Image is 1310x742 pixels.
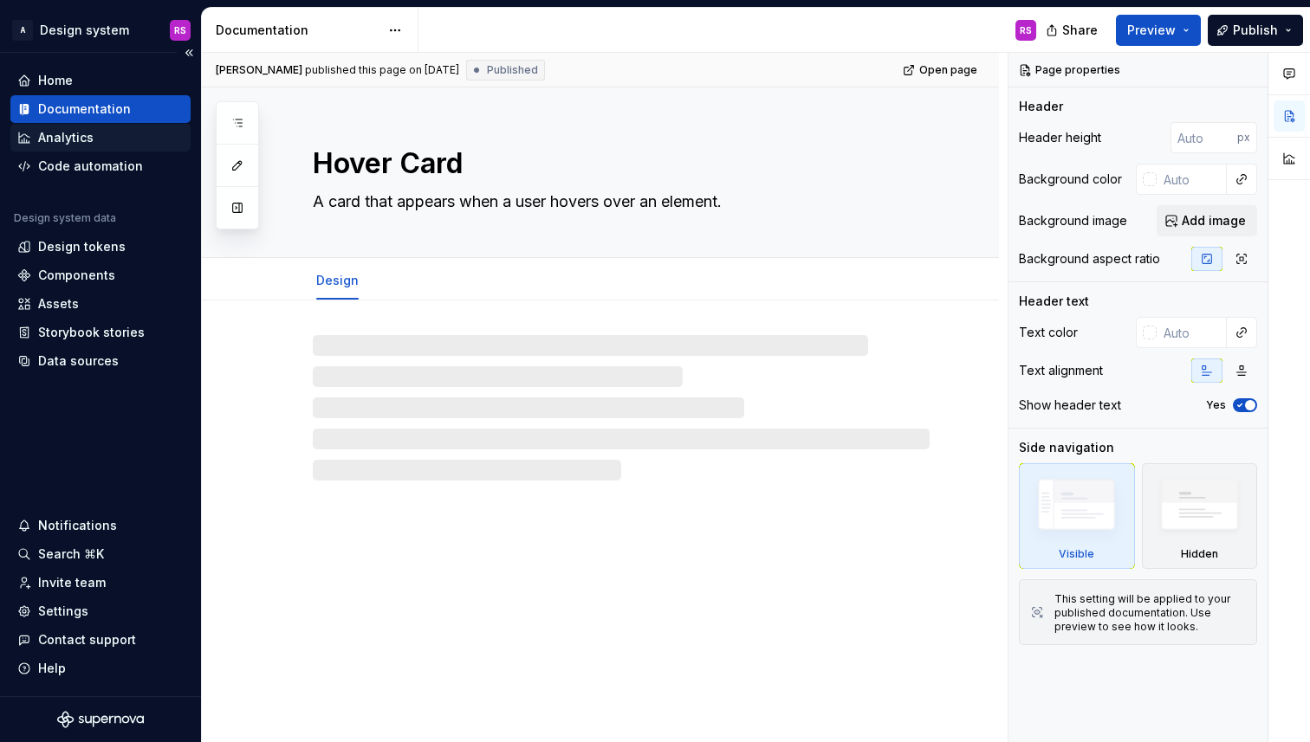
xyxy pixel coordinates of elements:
button: Preview [1116,15,1201,46]
div: Invite team [38,574,106,591]
div: Documentation [216,22,379,39]
div: Help [38,660,66,677]
a: Components [10,261,191,289]
textarea: A card that appears when a user hovers over an element. [309,188,926,216]
span: [PERSON_NAME] [216,63,302,77]
div: Hidden [1142,463,1258,569]
div: Background image [1019,212,1127,229]
div: Analytics [38,129,94,146]
span: Preview [1127,22,1176,39]
button: Notifications [10,512,191,539]
div: Header text [1019,293,1089,310]
a: Documentation [10,95,191,123]
a: Data sources [10,347,191,375]
a: Storybook stories [10,319,191,346]
input: Auto [1171,122,1237,153]
p: px [1237,131,1250,145]
div: Show header text [1019,397,1121,414]
div: Documentation [38,100,131,118]
textarea: Hover Card [309,143,926,184]
div: Settings [38,603,88,620]
a: Design tokens [10,233,191,261]
div: RS [174,23,186,37]
a: Invite team [10,569,191,597]
div: Code automation [38,158,143,175]
div: Design system data [14,211,116,225]
div: Search ⌘K [38,545,104,563]
label: Yes [1206,398,1226,412]
div: This setting will be applied to your published documentation. Use preview to see how it looks. [1054,592,1246,634]
div: Header [1019,98,1063,115]
button: Publish [1208,15,1303,46]
a: Design [316,273,359,287]
div: Text alignment [1019,362,1103,379]
button: Share [1037,15,1109,46]
button: Add image [1157,205,1257,236]
div: Data sources [38,352,119,370]
div: Assets [38,295,79,313]
div: Hidden [1181,547,1218,561]
button: Help [10,655,191,682]
a: Code automation [10,152,191,180]
div: Storybook stories [38,324,145,341]
div: RS [1020,23,1032,37]
a: Open page [898,58,985,82]
div: Visible [1019,463,1135,569]
div: Header height [1019,129,1101,146]
div: Background color [1019,171,1122,188]
div: Background aspect ratio [1019,250,1160,268]
div: Design system [40,22,129,39]
button: Contact support [10,626,191,654]
span: Add image [1182,212,1246,229]
span: Open page [919,63,977,77]
div: Design [309,261,366,298]
button: ADesign systemRS [3,11,198,48]
div: Home [38,72,73,89]
input: Auto [1157,317,1227,348]
a: Home [10,67,191,94]
a: Assets [10,290,191,318]
div: Side navigation [1019,439,1114,456]
input: Auto [1157,164,1227,195]
div: published this page on [DATE] [305,63,459,77]
div: Notifications [38,517,117,534]
span: Publish [1233,22,1278,39]
button: Search ⌘K [10,540,191,568]
span: Share [1062,22,1098,39]
button: Collapse sidebar [177,41,201,65]
svg: Supernova Logo [57,711,144,728]
div: Design tokens [38,238,126,255]
span: Published [487,63,538,77]
a: Settings [10,597,191,625]
div: A [12,20,33,41]
a: Analytics [10,124,191,152]
div: Components [38,267,115,284]
div: Text color [1019,324,1078,341]
div: Contact support [38,631,136,648]
div: Visible [1059,547,1094,561]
